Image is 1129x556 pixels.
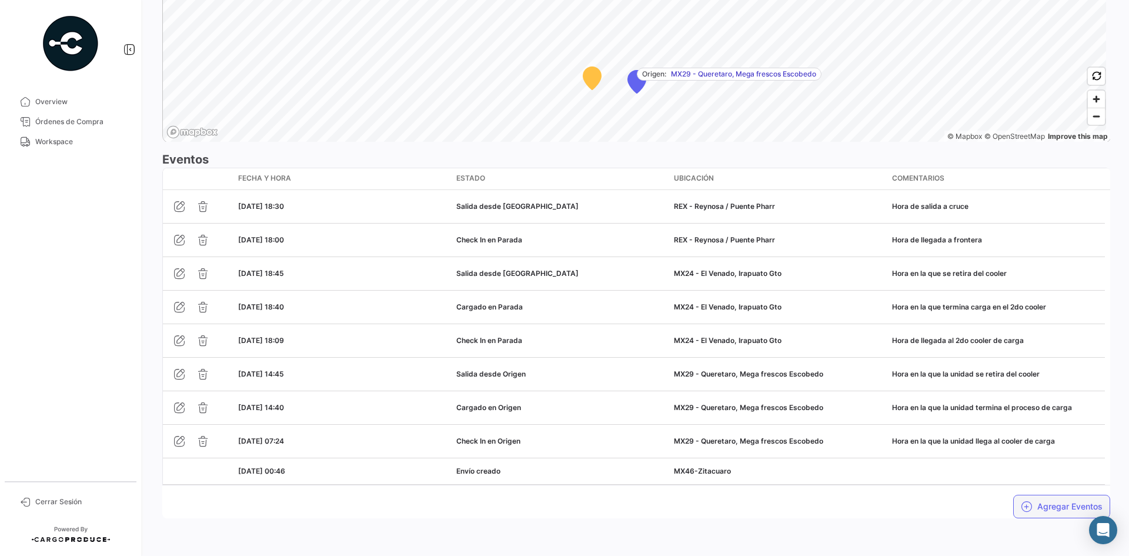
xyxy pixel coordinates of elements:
[456,201,665,212] div: Salida desde [GEOGRAPHIC_DATA]
[583,66,602,90] div: Map marker
[238,302,284,311] span: [DATE] 18:40
[456,436,665,447] div: Check In en Origen
[674,235,883,245] div: REX - Reynosa / Puente Pharr
[887,168,1105,189] datatable-header-cell: Comentarios
[1013,495,1110,518] button: Agregar Eventos
[674,335,883,346] div: MX24 - El Venado, Irapuato Gto
[41,14,100,73] img: powered-by.png
[892,302,1101,312] div: Hora en la que termina carga en el 2do cooler
[456,369,665,379] div: Salida desde Origen
[674,201,883,212] div: REX - Reynosa / Puente Pharr
[9,92,132,112] a: Overview
[1048,132,1108,141] a: Map feedback
[674,402,883,413] div: MX29 - Queretaro, Mega frescos Escobedo
[166,125,218,139] a: Mapbox logo
[9,132,132,152] a: Workspace
[674,436,883,447] div: MX29 - Queretaro, Mega frescos Escobedo
[892,201,1101,212] div: Hora de salida a cruce
[984,132,1045,141] a: OpenStreetMap
[238,369,284,378] span: [DATE] 14:45
[35,96,127,107] span: Overview
[892,402,1101,413] div: Hora en la que la unidad termina el proceso de carga
[35,116,127,127] span: Órdenes de Compra
[238,269,284,278] span: [DATE] 18:45
[1088,91,1105,108] button: Zoom in
[892,436,1101,447] div: Hora en la que la unidad llega al cooler de carga
[947,132,982,141] a: Mapbox
[456,335,665,346] div: Check In en Parada
[233,168,452,189] datatable-header-cell: Fecha y Hora
[456,402,665,413] div: Cargado en Origen
[238,403,284,412] span: [DATE] 14:40
[892,335,1101,346] div: Hora de llegada al 2do cooler de carga
[162,151,1110,168] h3: Eventos
[671,69,816,79] span: MX29 - Queretaro, Mega frescos Escobedo
[238,235,284,244] span: [DATE] 18:00
[674,302,883,312] div: MX24 - El Venado, Irapuato Gto
[892,173,944,184] span: Comentarios
[452,168,670,189] datatable-header-cell: Estado
[674,268,883,279] div: MX24 - El Venado, Irapuato Gto
[892,235,1101,245] div: Hora de llegada a frontera
[642,69,666,79] span: Origen:
[674,466,883,477] div: MX46-Zitacuaro
[238,336,284,345] span: [DATE] 18:09
[456,235,665,245] div: Check In en Parada
[456,268,665,279] div: Salida desde [GEOGRAPHIC_DATA]
[9,112,132,132] a: Órdenes de Compra
[238,202,284,211] span: [DATE] 18:30
[238,173,291,184] span: Fecha y Hora
[892,369,1101,379] div: Hora en la que la unidad se retira del cooler
[892,268,1101,279] div: Hora en la que se retira del cooler
[35,497,127,507] span: Cerrar Sesión
[456,302,665,312] div: Cargado en Parada
[674,369,883,379] div: MX29 - Queretaro, Mega frescos Escobedo
[456,173,485,184] span: Estado
[456,466,665,477] div: Envío creado
[1088,108,1105,125] button: Zoom out
[1089,516,1117,544] div: Abrir Intercom Messenger
[669,168,887,189] datatable-header-cell: Ubicación
[674,173,714,184] span: Ubicación
[238,467,285,475] span: [DATE] 00:46
[238,437,284,445] span: [DATE] 07:24
[627,70,646,94] div: Map marker
[35,136,127,147] span: Workspace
